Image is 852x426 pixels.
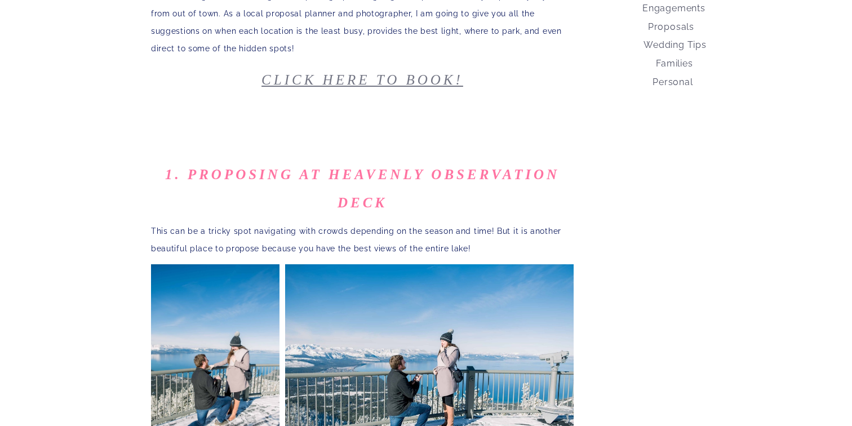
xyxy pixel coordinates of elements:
a: Click here to book! [261,72,463,87]
a: Proposals [605,17,738,33]
p: This can be a tricky spot navigating with crowds depending on the season and time! But it is anot... [151,223,574,258]
a: Wedding Tips [609,35,742,51]
a: Personal [606,72,739,88]
a: Families [608,54,741,69]
b: 1. Proposing at Heavenly Observation Deck [165,167,560,210]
